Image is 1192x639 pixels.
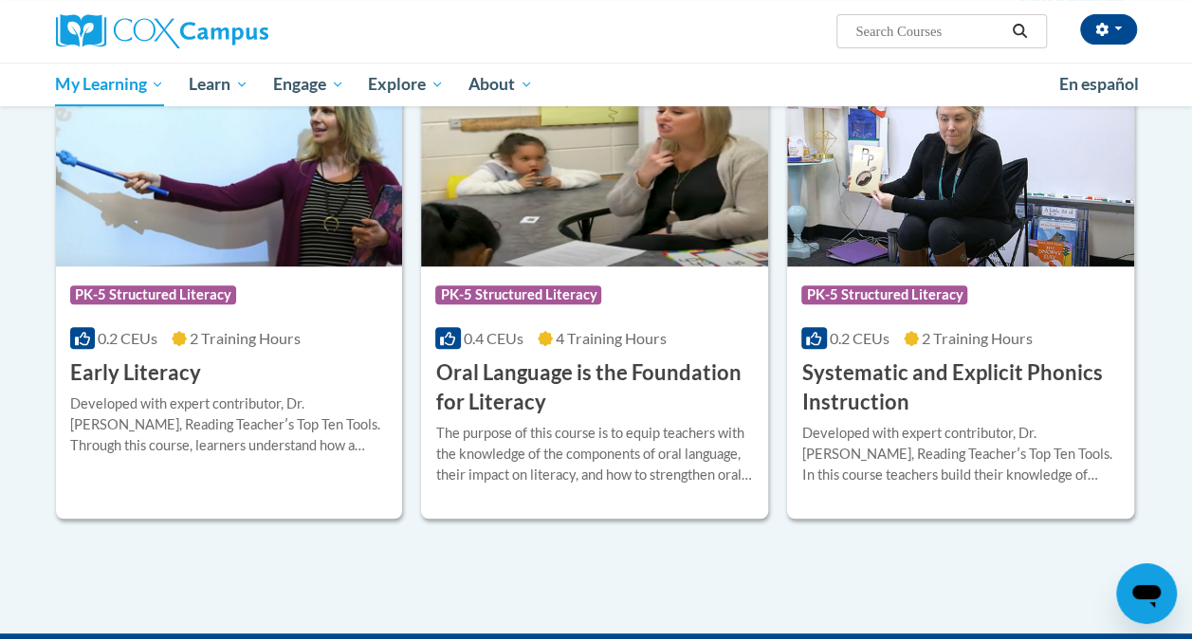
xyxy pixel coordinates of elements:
iframe: Button to launch messaging window [1116,563,1177,624]
span: Engage [273,73,344,96]
a: Learn [176,63,261,106]
img: Cox Campus [56,14,268,48]
div: Developed with expert contributor, Dr. [PERSON_NAME], Reading Teacherʹs Top Ten Tools. In this co... [801,423,1120,485]
a: Course LogoPK-5 Structured Literacy0.2 CEUs2 Training Hours Systematic and Explicit Phonics Instr... [787,73,1134,519]
input: Search Courses [853,20,1005,43]
button: Account Settings [1080,14,1137,45]
h3: Early Literacy [70,358,201,388]
div: Developed with expert contributor, Dr. [PERSON_NAME], Reading Teacherʹs Top Ten Tools. Through th... [70,393,389,456]
a: Cox Campus [56,14,397,48]
span: PK-5 Structured Literacy [70,285,236,304]
span: 2 Training Hours [190,329,301,347]
a: About [456,63,545,106]
div: Main menu [42,63,1151,106]
a: Course LogoPK-5 Structured Literacy0.4 CEUs4 Training Hours Oral Language is the Foundation for L... [421,73,768,519]
span: Learn [189,73,248,96]
span: 0.2 CEUs [830,329,889,347]
a: My Learning [44,63,177,106]
span: 4 Training Hours [556,329,667,347]
span: 0.4 CEUs [464,329,523,347]
img: Course Logo [56,73,403,266]
button: Search [1005,20,1034,43]
h3: Systematic and Explicit Phonics Instruction [801,358,1120,417]
img: Course Logo [421,73,768,266]
span: 0.2 CEUs [98,329,157,347]
span: My Learning [55,73,164,96]
h3: Oral Language is the Foundation for Literacy [435,358,754,417]
div: The purpose of this course is to equip teachers with the knowledge of the components of oral lang... [435,423,754,485]
span: PK-5 Structured Literacy [801,285,967,304]
img: Course Logo [787,73,1134,266]
span: En español [1059,74,1139,94]
a: Explore [356,63,456,106]
a: Course LogoPK-5 Structured Literacy0.2 CEUs2 Training Hours Early LiteracyDeveloped with expert c... [56,73,403,519]
span: About [468,73,533,96]
span: PK-5 Structured Literacy [435,285,601,304]
span: Explore [368,73,444,96]
a: Engage [261,63,357,106]
a: En español [1047,64,1151,104]
span: 2 Training Hours [922,329,1033,347]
